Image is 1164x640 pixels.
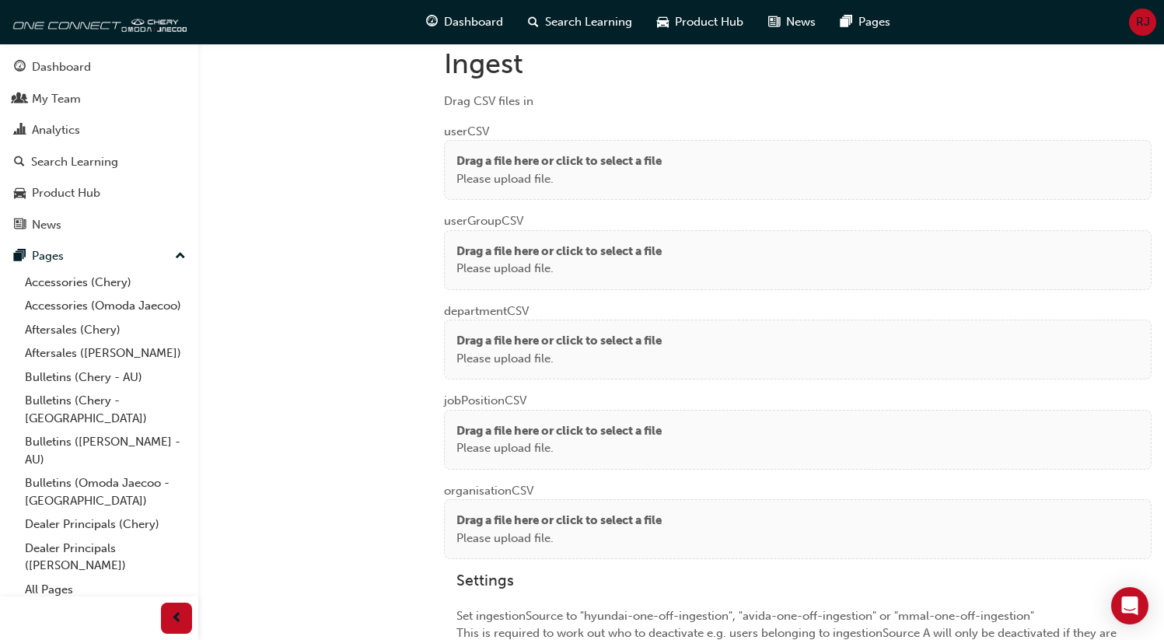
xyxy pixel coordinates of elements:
h1: Ingest [444,47,1152,81]
p: Drag a file here or click to select a file [456,422,662,440]
div: Product Hub [32,184,100,202]
a: Product Hub [6,179,192,208]
a: Dealer Principals (Chery) [19,512,192,537]
a: search-iconSearch Learning [516,6,645,38]
span: guage-icon [14,61,26,75]
span: News [786,13,816,31]
p: Drag a file here or click to select a file [456,512,662,530]
span: RJ [1136,13,1150,31]
p: Please upload file. [456,170,662,188]
span: search-icon [14,156,25,170]
span: Pages [858,13,890,31]
div: jobPosition CSV [444,379,1152,470]
p: Please upload file. [456,530,662,547]
span: news-icon [768,12,780,32]
a: Search Learning [6,148,192,177]
div: Drag a file here or click to select a filePlease upload file. [444,320,1152,379]
a: Accessories (Chery) [19,271,192,295]
div: Analytics [32,121,80,139]
span: Product Hub [675,13,743,31]
span: car-icon [14,187,26,201]
div: Drag CSV files in [444,93,1152,110]
a: Aftersales ([PERSON_NAME]) [19,341,192,365]
div: My Team [32,90,81,108]
a: news-iconNews [756,6,828,38]
a: Bulletins (Chery - [GEOGRAPHIC_DATA]) [19,389,192,430]
a: guage-iconDashboard [414,6,516,38]
div: Pages [32,247,64,265]
button: RJ [1129,9,1156,36]
a: All Pages [19,578,192,602]
p: Please upload file. [456,260,662,278]
div: Drag a file here or click to select a filePlease upload file. [444,140,1152,200]
div: News [32,216,61,234]
a: Accessories (Omoda Jaecoo) [19,294,192,318]
div: Drag a file here or click to select a filePlease upload file. [444,499,1152,559]
a: Aftersales (Chery) [19,318,192,342]
p: Please upload file. [456,439,662,457]
div: Search Learning [31,153,118,171]
span: Dashboard [444,13,503,31]
a: Bulletins ([PERSON_NAME] - AU) [19,430,192,471]
a: Bulletins (Chery - AU) [19,365,192,390]
div: organisation CSV [444,470,1152,560]
p: Drag a file here or click to select a file [456,152,662,170]
div: Open Intercom Messenger [1111,587,1148,624]
span: pages-icon [14,250,26,264]
p: Please upload file. [456,350,662,368]
div: Drag a file here or click to select a filePlease upload file. [444,410,1152,470]
button: Pages [6,242,192,271]
span: news-icon [14,219,26,233]
img: oneconnect [8,6,187,37]
h3: Settings [456,572,1139,589]
span: pages-icon [841,12,852,32]
span: car-icon [657,12,669,32]
a: Dealer Principals ([PERSON_NAME]) [19,537,192,578]
div: userGroup CSV [444,200,1152,290]
a: News [6,211,192,240]
div: user CSV [444,110,1152,201]
a: My Team [6,85,192,114]
a: Analytics [6,116,192,145]
span: Search Learning [545,13,632,31]
span: prev-icon [171,609,183,628]
div: Dashboard [32,58,91,76]
p: Drag a file here or click to select a file [456,332,662,350]
span: guage-icon [426,12,438,32]
a: Bulletins (Omoda Jaecoo - [GEOGRAPHIC_DATA]) [19,471,192,512]
div: department CSV [444,290,1152,380]
a: Dashboard [6,53,192,82]
button: DashboardMy TeamAnalyticsSearch LearningProduct HubNews [6,50,192,242]
a: pages-iconPages [828,6,903,38]
span: people-icon [14,93,26,107]
span: up-icon [175,247,186,267]
div: Drag a file here or click to select a filePlease upload file. [444,230,1152,290]
span: search-icon [528,12,539,32]
span: chart-icon [14,124,26,138]
p: Drag a file here or click to select a file [456,243,662,261]
a: car-iconProduct Hub [645,6,756,38]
